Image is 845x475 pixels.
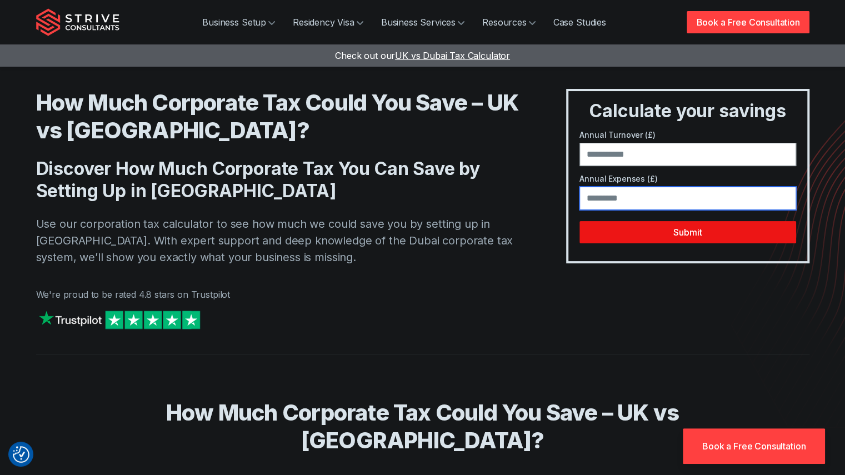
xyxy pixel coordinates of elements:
p: Use our corporation tax calculator to see how much we could save you by setting up in [GEOGRAPHIC... [36,216,522,266]
span: UK vs Dubai Tax Calculator [395,50,510,61]
a: Resources [473,11,544,33]
label: Annual Turnover (£) [579,129,796,141]
a: Business Setup [193,11,284,33]
a: Check out ourUK vs Dubai Tax Calculator [335,50,510,61]
h2: How Much Corporate Tax Could You Save – UK vs [GEOGRAPHIC_DATA]? [67,399,778,454]
img: Strive Consultants [36,8,119,36]
label: Annual Expenses (£) [579,173,796,184]
h2: Discover How Much Corporate Tax You Can Save by Setting Up in [GEOGRAPHIC_DATA] [36,158,522,202]
a: Case Studies [544,11,615,33]
img: Revisit consent button [13,446,29,463]
h3: Calculate your savings [573,100,802,122]
a: Residency Visa [284,11,372,33]
h1: How Much Corporate Tax Could You Save – UK vs [GEOGRAPHIC_DATA]? [36,89,522,144]
a: Book a Free Consultation [683,428,825,464]
a: Book a Free Consultation [687,11,809,33]
a: Business Services [372,11,473,33]
button: Submit [579,221,796,243]
img: Strive on Trustpilot [36,308,203,332]
p: We're proud to be rated 4.8 stars on Trustpilot [36,288,522,301]
button: Consent Preferences [13,446,29,463]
